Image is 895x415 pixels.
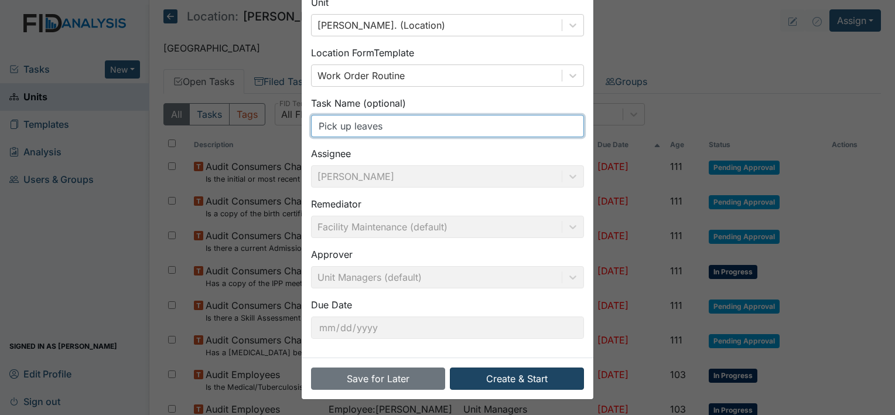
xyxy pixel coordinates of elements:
[311,247,353,261] label: Approver
[311,368,445,390] button: Save for Later
[311,147,351,161] label: Assignee
[311,298,352,312] label: Due Date
[317,69,405,83] div: Work Order Routine
[317,18,445,32] div: [PERSON_NAME]. (Location)
[311,197,361,211] label: Remediator
[450,368,584,390] button: Create & Start
[311,96,406,110] label: Task Name (optional)
[311,46,414,60] label: Location Form Template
